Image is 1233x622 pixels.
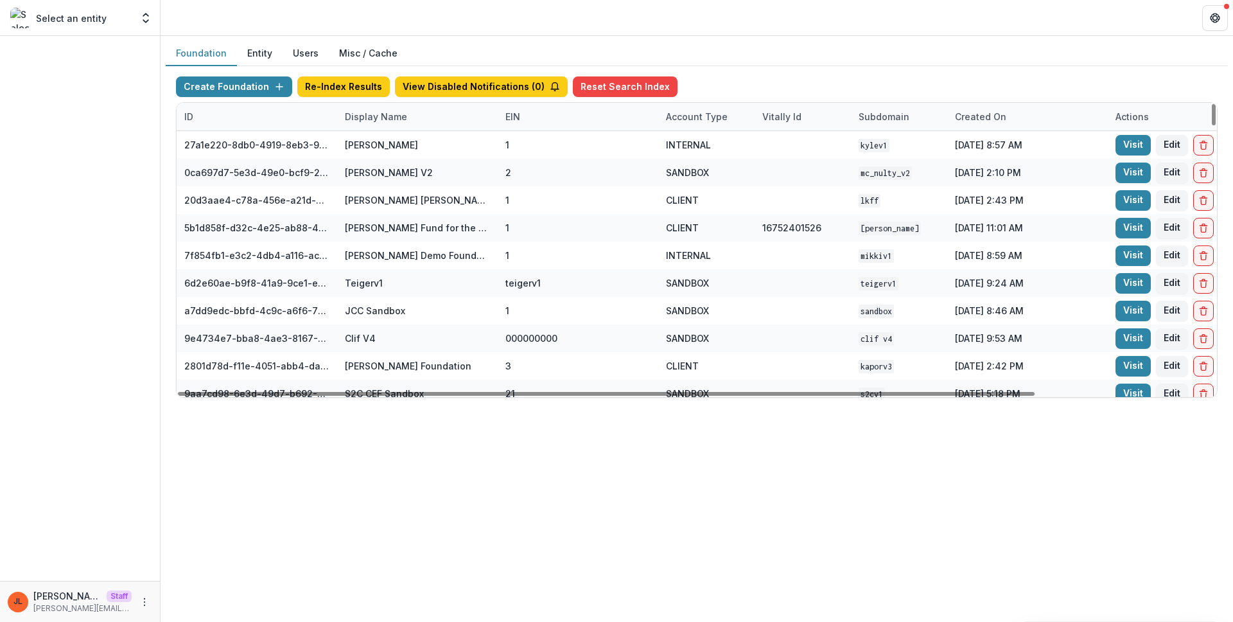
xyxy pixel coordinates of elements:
a: Visit [1115,218,1151,238]
button: Users [283,41,329,66]
div: SANDBOX [666,387,709,400]
button: More [137,594,152,610]
div: 7f854fb1-e3c2-4db4-a116-aca576521abc [184,249,329,262]
button: Edit [1156,301,1188,321]
div: S2C CEF Sandbox [345,387,424,400]
button: Edit [1156,163,1188,183]
button: Foundation [166,41,237,66]
div: [DATE] 2:43 PM [947,186,1108,214]
code: mc_nulty_v2 [859,166,912,180]
code: teigerv1 [859,277,898,290]
button: Edit [1156,190,1188,211]
div: INTERNAL [666,249,711,262]
button: Edit [1156,135,1188,155]
button: Edit [1156,384,1188,404]
div: 16752401526 [762,221,821,235]
div: Display Name [337,103,498,130]
div: [PERSON_NAME] Foundation [345,359,471,373]
div: INTERNAL [666,138,711,152]
div: 3 [505,359,511,373]
div: 1 [505,193,509,207]
a: Visit [1115,135,1151,155]
button: Delete Foundation [1193,328,1214,349]
div: Account Type [658,103,755,130]
div: EIN [498,103,658,130]
div: [PERSON_NAME] [345,138,418,152]
div: Created on [947,110,1014,123]
div: 2 [505,166,511,179]
div: [DATE] 8:46 AM [947,297,1108,324]
div: [DATE] 8:57 AM [947,131,1108,159]
button: Edit [1156,356,1188,377]
div: [DATE] 9:53 AM [947,324,1108,352]
div: 21 [505,387,515,400]
button: Edit [1156,218,1188,238]
a: Visit [1115,356,1151,377]
div: 9aa7cd98-6e3d-49d7-b692-3e5f3d1facd4 [184,387,329,400]
button: Delete Foundation [1193,384,1214,404]
button: Delete Foundation [1193,135,1214,155]
div: 0ca697d7-5e3d-49e0-bcf9-217f69e92d71 [184,166,329,179]
div: ID [177,110,201,123]
code: sandbox [859,305,894,318]
button: Entity [237,41,283,66]
div: Subdomain [851,110,917,123]
div: Created on [947,103,1108,130]
div: Account Type [658,110,735,123]
div: Display Name [337,110,415,123]
div: Vitally Id [755,103,851,130]
div: 000000000 [505,332,557,345]
div: SANDBOX [666,332,709,345]
p: [PERSON_NAME][EMAIL_ADDRESS][DOMAIN_NAME] [33,603,132,614]
button: Re-Index Results [297,76,390,97]
code: kylev1 [859,139,889,152]
button: Reset Search Index [573,76,678,97]
div: 1 [505,221,509,235]
div: 1 [505,138,509,152]
code: lkff [859,194,880,208]
div: SANDBOX [666,166,709,179]
button: Delete Foundation [1193,245,1214,266]
div: Clif V4 [345,332,376,345]
div: a7dd9edc-bbfd-4c9c-a6f6-76d0743bf1cd [184,304,329,317]
div: CLIENT [666,221,699,235]
div: CLIENT [666,193,699,207]
div: ID [177,103,337,130]
div: Vitally Id [755,110,809,123]
div: 6d2e60ae-b9f8-41a9-9ce1-e608d0f20ec5 [184,276,329,290]
div: [DATE] 5:18 PM [947,380,1108,407]
div: Subdomain [851,103,947,130]
code: kaporv3 [859,360,894,373]
div: EIN [498,110,528,123]
a: Visit [1115,163,1151,183]
img: Select an entity [10,8,31,28]
button: Open entity switcher [137,5,155,31]
button: Create Foundation [176,76,292,97]
div: JCC Sandbox [345,304,405,317]
button: View Disabled Notifications (0) [395,76,568,97]
div: Jeanne Locker [13,598,22,606]
div: [PERSON_NAME] Demo Foundation [345,249,490,262]
div: SANDBOX [666,304,709,317]
button: Misc / Cache [329,41,408,66]
div: [DATE] 11:01 AM [947,214,1108,242]
button: Get Help [1202,5,1228,31]
div: [DATE] 2:42 PM [947,352,1108,380]
div: Teigerv1 [345,276,383,290]
div: 20d3aae4-c78a-456e-a21d-91c97a6a725f [184,193,329,207]
div: Actions [1108,110,1157,123]
div: 1 [505,249,509,262]
a: Visit [1115,384,1151,404]
p: Staff [107,591,132,602]
button: Edit [1156,328,1188,349]
a: Visit [1115,273,1151,294]
code: [PERSON_NAME] [859,222,921,235]
a: Visit [1115,328,1151,349]
code: Clif V4 [859,332,894,346]
div: 9e4734e7-bba8-4ae3-8167-95d86cec7b4b [184,332,329,345]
